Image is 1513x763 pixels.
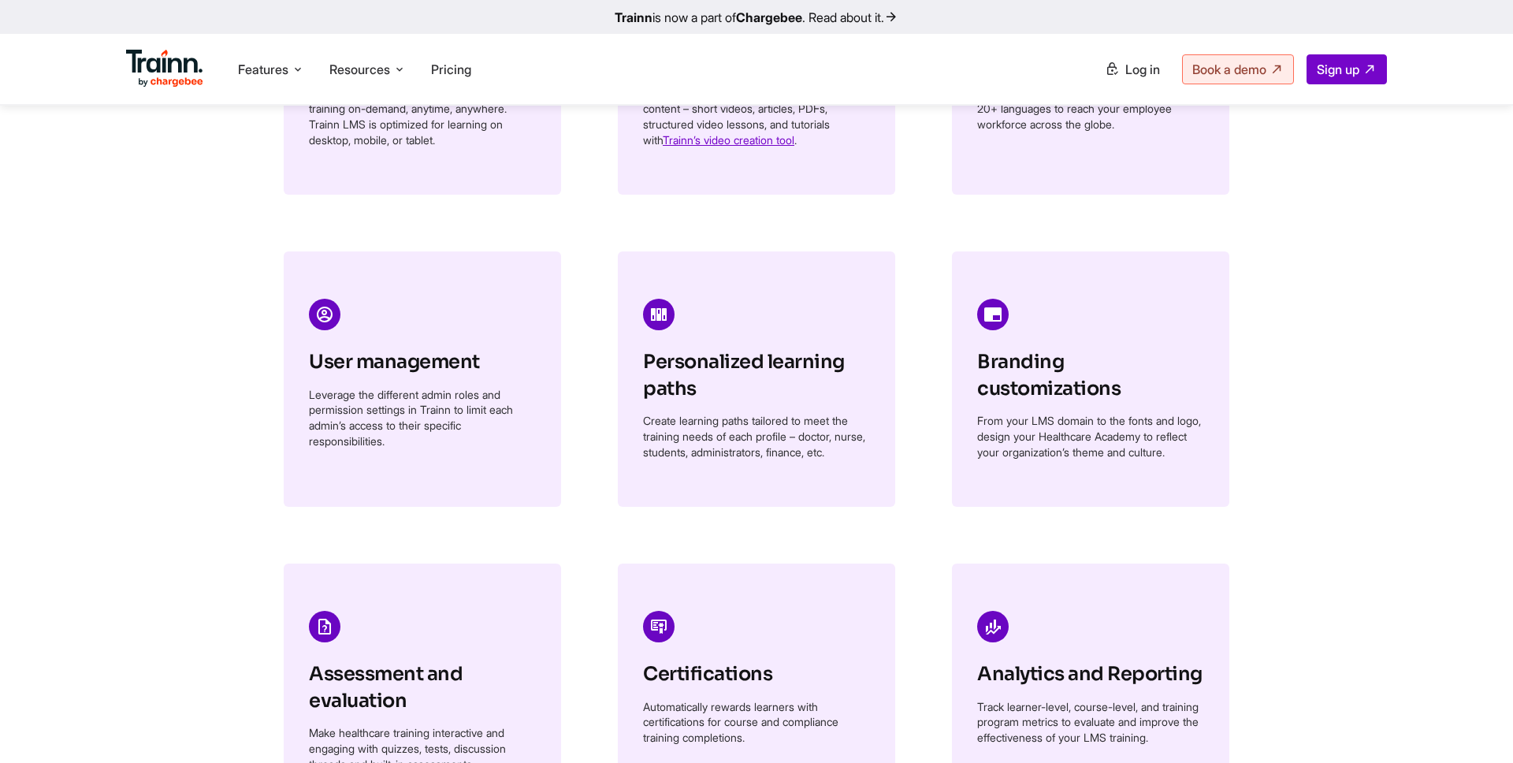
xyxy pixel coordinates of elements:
span: Book a demo [1192,61,1266,77]
p: Track learner-level, course-level, and training program metrics to evaluate and improve the effec... [977,699,1204,746]
h6: Branding customizations [977,349,1204,402]
span: Resources [329,61,390,78]
h6: User management [309,349,480,376]
a: Book a demo [1182,54,1294,84]
p: Create versatile and engaging LMS training content – short videos, articles, PDFs, structured vid... [643,86,870,147]
h6: Certifications [643,661,772,688]
h6: Personalized learning paths [643,349,870,402]
span: Features [238,61,288,78]
p: Automatically rewards learners with certifications for course and compliance training completions. [643,699,870,746]
a: Trainn’s video creation tool [663,133,794,147]
b: Trainn [615,9,652,25]
img: Trainn Logo [126,50,203,87]
a: Pricing [431,61,471,77]
span: Log in [1125,61,1160,77]
h6: Analytics and Reporting [977,661,1203,688]
iframe: Chat Widget [1434,687,1513,763]
p: Leverage the different admin roles and permission settings in Trainn to limit each admin’s access... [309,387,536,448]
p: From your LMS domain to the fonts and logo, design your Healthcare Academy to reflect your organi... [977,413,1204,460]
p: Deliver Healthcare LMS training content in 20+ languages to reach your employee workforce across ... [977,86,1204,132]
h6: Assessment and evaluation [309,661,536,714]
a: Sign up [1307,54,1387,84]
p: Empower doctors and nurses to access training on-demand, anytime, anywhere. Trainn LMS is optimiz... [309,86,536,147]
b: Chargebee [736,9,802,25]
p: Create learning paths tailored to meet the training needs of each profile – doctor, nurse, studen... [643,413,870,460]
a: Log in [1095,55,1169,84]
span: Sign up [1317,61,1359,77]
